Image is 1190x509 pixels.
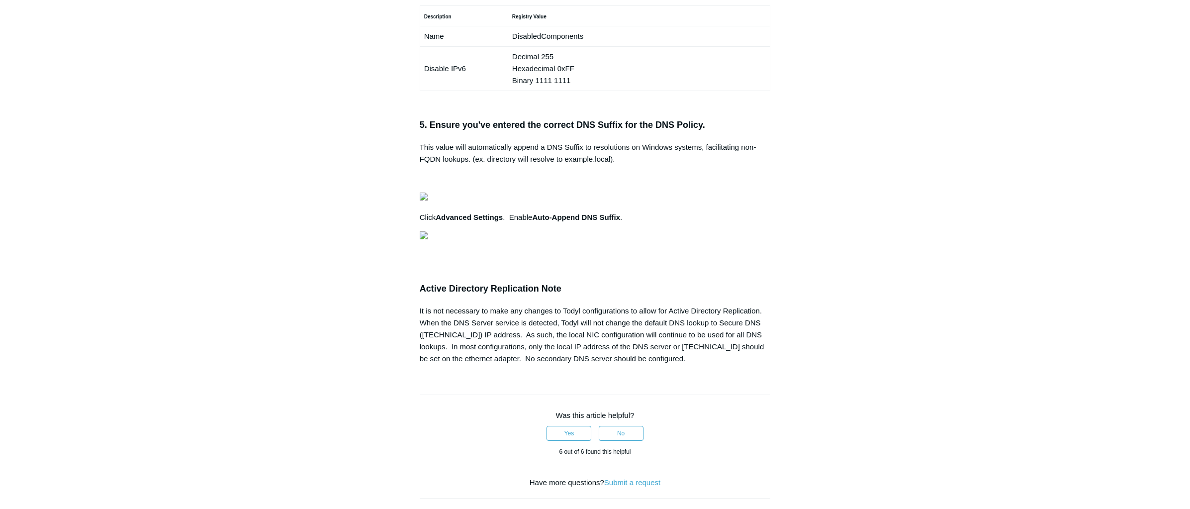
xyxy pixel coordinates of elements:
span: Was this article helpful? [556,411,635,419]
td: Disable IPv6 [420,47,508,91]
img: 27414207119379 [420,193,428,201]
a: Submit a request [604,478,660,487]
p: Click . Enable . [420,211,771,223]
strong: Auto-Append DNS Suffix [532,213,620,221]
h3: 5. Ensure you've entered the correct DNS Suffix for the DNS Policy. [420,118,771,132]
div: Have more questions? [420,477,771,489]
p: This value will automatically append a DNS Suffix to resolutions on Windows systems, facilitating... [420,141,771,165]
img: 27414169404179 [420,231,428,239]
button: This article was not helpful [599,426,643,441]
strong: Registry Value [512,14,547,19]
strong: Description [424,14,452,19]
td: Decimal 255 Hexadecimal 0xFF Binary 1111 1111 [508,47,770,91]
h3: Active Directory Replication Note [420,282,771,296]
td: DisabledComponents [508,26,770,47]
button: This article was helpful [547,426,591,441]
strong: Advanced Settings [436,213,503,221]
div: It is not necessary to make any changes to Todyl configurations to allow for Active Directory Rep... [420,305,771,365]
td: Name [420,26,508,47]
span: 6 out of 6 found this helpful [559,448,631,455]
